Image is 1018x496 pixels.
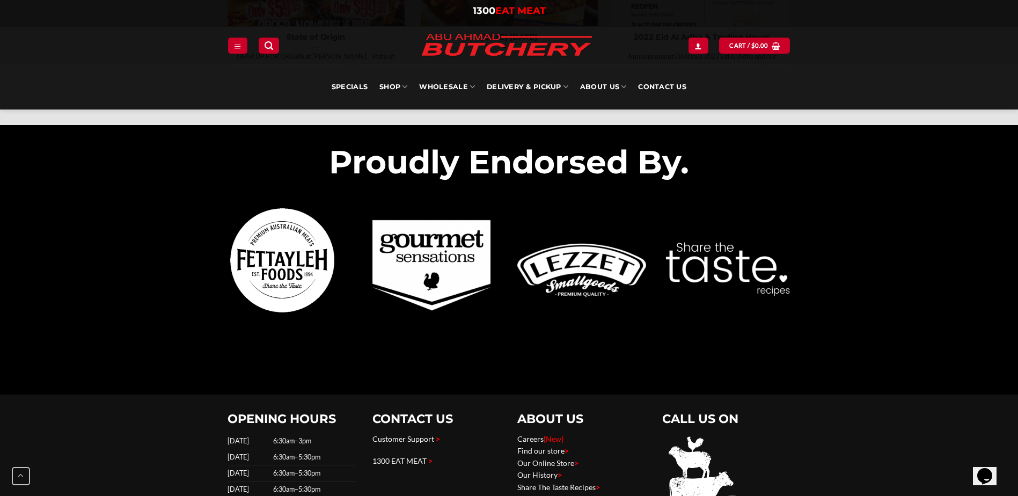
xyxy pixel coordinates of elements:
span: > [558,470,562,479]
img: Abu Ahmad Butchery Punchbowl [228,206,337,315]
a: Login [689,38,708,53]
a: Specials [332,64,368,110]
span: Proudly Endorsed By. [329,142,689,181]
span: > [565,446,569,455]
a: 1300 EAT MEAT [372,456,427,465]
span: > [428,456,433,465]
a: Abu-Ahmad-Butchery-Sydney-Online-Halal-Butcher-Untitled design [662,206,791,334]
a: About Us [580,64,626,110]
a: Menu [228,38,247,53]
a: Careers{New} [517,434,563,443]
a: Abu-Ahmad-Butchery-Sydney-Online-Halal-Butcher-image [228,206,337,315]
h2: ABOUT US [517,411,646,427]
td: 6:30am–5:30pm [270,449,356,465]
td: [DATE] [228,465,270,482]
span: > [574,458,578,468]
h2: CALL US ON [662,411,791,427]
button: Go to top [12,467,30,485]
span: Cart / [729,41,768,50]
a: Abu-Ahmad-Butchery-Sydney-Online-Halal-Butcher-Brand logo lezzet [517,206,646,334]
img: Abu Ahmad Butchery Punchbowl [517,206,646,334]
a: Our History> [517,470,562,479]
a: SHOP [379,64,407,110]
a: Customer Support [372,434,434,443]
span: > [596,483,600,492]
img: Abu Ahmad Butchery Punchbowl [372,206,491,324]
h2: OPENING HOURS [228,411,356,427]
a: Search [259,38,279,53]
td: [DATE] [228,449,270,465]
a: Share The Taste Recipes> [517,483,600,492]
img: Abu Ahmad Butchery [413,27,600,64]
a: 1300EAT MEAT [473,5,546,17]
a: Abu-Ahmad-Butchery-Sydney-Online-Halal-Butcher-Brand logo gourmet sensations [372,206,491,324]
h2: CONTACT US [372,411,501,427]
a: Wholesale [419,64,475,110]
a: View cart [719,38,790,53]
td: 6:30am–3pm [270,433,356,449]
span: $ [751,41,755,50]
span: {New} [544,434,563,443]
img: Abu Ahmad Butchery Punchbowl [662,206,791,334]
td: [DATE] [228,433,270,449]
a: Contact Us [638,64,686,110]
span: > [436,434,440,443]
td: 6:30am–5:30pm [270,465,356,482]
span: EAT MEAT [495,5,546,17]
bdi: 0.00 [751,42,768,49]
a: Our Online Store> [517,458,578,468]
a: Find our store> [517,446,569,455]
span: 1300 [473,5,495,17]
iframe: chat widget [973,453,1007,485]
a: Delivery & Pickup [487,64,568,110]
